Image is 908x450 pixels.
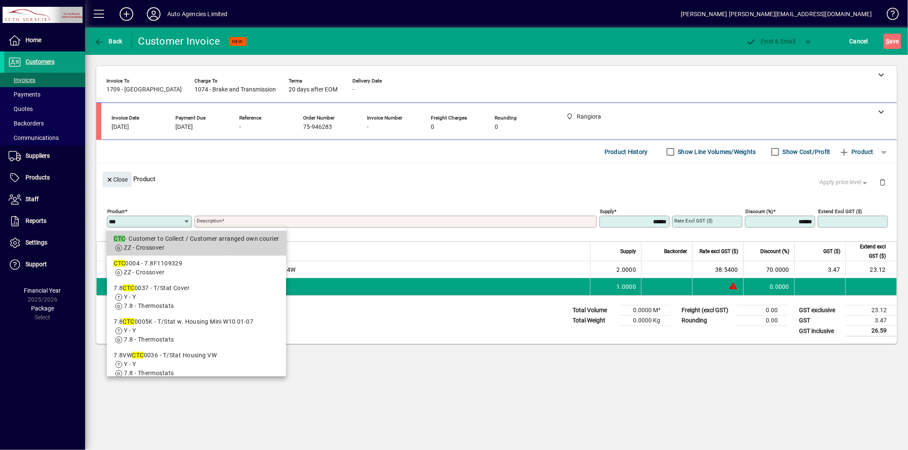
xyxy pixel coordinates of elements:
span: ave [886,34,899,48]
span: Product History [604,145,648,159]
em: CTC [114,235,125,242]
span: ZZ - Crossover [124,269,164,276]
button: Product History [601,144,651,159]
td: 0.00 [737,305,788,316]
span: ost & Email [746,38,796,45]
span: 0 [495,124,498,131]
mat-option: 7.8CTC0037 - T/Stat Cover [107,280,286,314]
a: Reports [4,211,85,232]
td: 3.47 [846,316,897,326]
span: Apply price level [820,178,869,187]
span: Backorders [9,120,44,127]
span: Package [31,305,54,312]
mat-option: CTC0004 - 7.8F1109329 [107,256,286,280]
span: 75-946283 [303,124,332,131]
span: 7.8 - Thermostats [124,370,174,376]
span: Financial Year [24,287,61,294]
div: Customer Invoice [138,34,221,48]
div: 7.8VW 0036 - T/Stat Housing VW [114,351,279,360]
span: [DATE] [112,124,129,131]
span: Rate excl GST ($) [699,247,738,256]
span: Communications [9,134,59,141]
a: Support [4,254,85,275]
td: GST exclusive [795,305,846,316]
span: P [761,38,765,45]
span: ZZ - Crossover [124,244,164,251]
td: 0.0000 [743,278,794,295]
span: Payments [9,91,40,98]
span: NEW [232,39,243,44]
td: 3.47 [794,261,845,278]
span: Y - Y [124,361,136,367]
span: - [352,86,354,93]
span: Backorder [664,247,687,256]
span: Close [106,173,128,187]
button: Profile [140,6,167,22]
a: Knowledge Base [880,2,897,29]
mat-label: Discount (%) [745,208,773,214]
app-page-header-button: Back [85,34,132,49]
button: Save [884,34,901,49]
span: 20 days after EOM [289,86,338,93]
span: Y - Y [124,293,136,300]
td: 0.00 [737,316,788,326]
div: - Customer to Collect / Customer arranged own courier [114,234,279,243]
span: 1074 - Brake and Transmission [195,86,276,93]
mat-label: Supply [600,208,614,214]
button: Cancel [848,34,871,49]
span: Reports [26,217,46,224]
app-page-header-button: Delete [872,178,893,186]
em: CTC [114,260,125,267]
label: Show Line Volumes/Weights [676,148,756,156]
span: 0 [431,124,434,131]
span: - [367,124,369,131]
span: GST ($) [823,247,840,256]
td: 0.0000 M³ [619,305,670,316]
a: Payments [4,87,85,102]
span: 7.8 - Thermostats [124,302,174,309]
mat-option: 7.8CTC0005K - T/Stat w. Housing Mini W10 01-07 [107,314,286,347]
a: Staff [4,189,85,210]
span: Settings [26,239,47,246]
mat-option: 7.8VWCTC0036 - T/Stat Housing VW [107,347,286,381]
td: 23.12 [845,261,897,278]
a: Home [4,30,85,51]
mat-error: Required [197,228,590,236]
button: Close [103,172,132,187]
span: Invoices [9,77,35,83]
span: 1.0000 [617,282,636,291]
span: Back [94,38,123,45]
td: Total Weight [568,316,619,326]
button: Apply price level [816,175,873,190]
span: S [886,38,889,45]
td: Rounding [677,316,737,326]
div: 38.5400 [698,265,738,274]
span: Customers [26,58,54,65]
a: Settings [4,232,85,253]
span: Discount (%) [760,247,789,256]
span: Supply [620,247,636,256]
button: Delete [872,172,893,192]
span: - [239,124,241,131]
div: 7.8 0005K - T/Stat w. Housing Mini W10 01-07 [114,317,279,326]
td: GST inclusive [795,326,846,336]
mat-label: Extend excl GST ($) [818,208,862,214]
mat-label: Description [197,218,222,224]
em: CTC [123,318,134,325]
td: 0.0000 Kg [619,316,670,326]
span: Home [26,37,41,43]
span: 2.0000 [617,265,636,274]
span: 7.8 - Thermostats [124,336,174,343]
div: 7.8 0037 - T/Stat Cover [114,284,279,293]
div: [PERSON_NAME] [PERSON_NAME][EMAIL_ADDRESS][DOMAIN_NAME] [681,7,872,21]
a: Products [4,167,85,188]
td: 26.59 [846,326,897,336]
a: Communications [4,131,85,145]
span: Quotes [9,105,33,112]
mat-label: Product [107,208,125,214]
div: Auto Agencies Limited [167,7,228,21]
label: Show Cost/Profit [781,148,831,156]
span: Y - Y [124,327,136,334]
button: Add [113,6,140,22]
td: GST [795,316,846,326]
